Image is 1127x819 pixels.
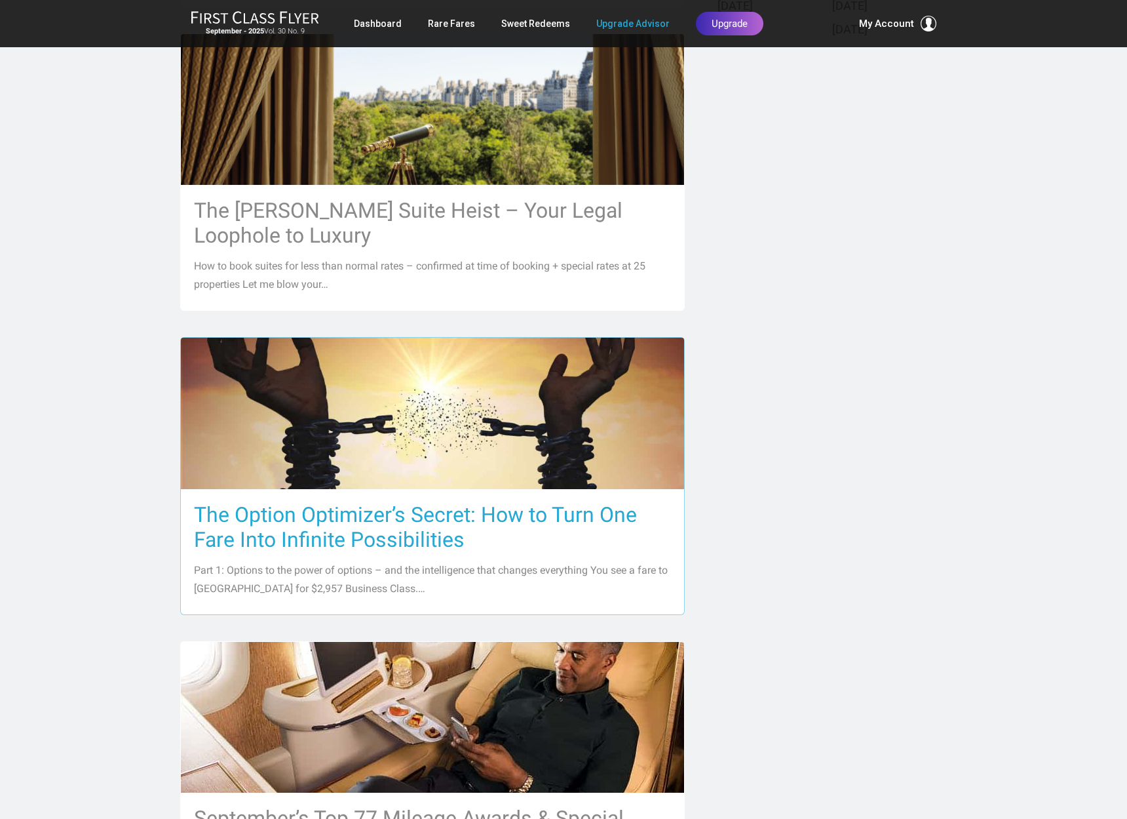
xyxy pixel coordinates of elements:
[191,10,319,37] a: First Class FlyerSeptember - 2025Vol. 30 No. 9
[696,12,763,35] a: Upgrade
[206,27,264,35] strong: September - 2025
[859,16,914,31] span: My Account
[501,12,570,35] a: Sweet Redeems
[191,10,319,24] img: First Class Flyer
[354,12,402,35] a: Dashboard
[194,198,671,248] h3: The [PERSON_NAME] Suite Heist – Your Legal Loophole to Luxury
[191,27,319,36] small: Vol. 30 No. 9
[859,16,936,31] button: My Account
[180,33,685,311] a: The [PERSON_NAME] Suite Heist – Your Legal Loophole to Luxury How to book suites for less than no...
[194,502,671,552] h3: The Option Optimizer’s Secret: How to Turn One Fare Into Infinite Possibilities
[596,12,670,35] a: Upgrade Advisor
[180,337,685,614] a: The Option Optimizer’s Secret: How to Turn One Fare Into Infinite Possibilities Part 1: Options t...
[428,12,475,35] a: Rare Fares
[194,561,671,598] p: Part 1: Options to the power of options – and the intelligence that changes everything You see a ...
[194,257,671,294] p: How to book suites for less than normal rates – confirmed at time of booking + special rates at 2...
